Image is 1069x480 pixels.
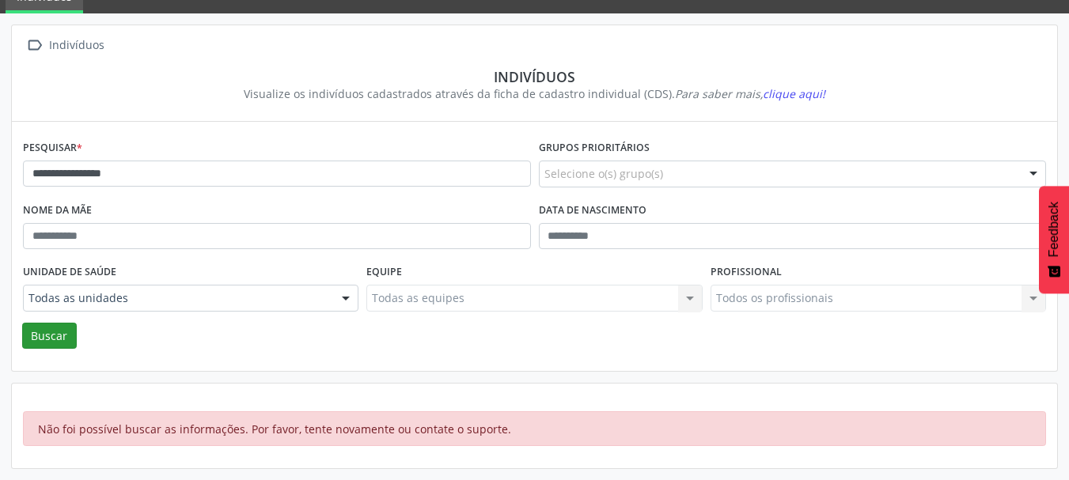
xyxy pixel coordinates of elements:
label: Nome da mãe [23,198,92,223]
div: Não foi possível buscar as informações. Por favor, tente novamente ou contate o suporte. [23,411,1046,446]
label: Equipe [366,260,402,285]
button: Feedback - Mostrar pesquisa [1039,186,1069,293]
a:  Indivíduos [23,34,107,57]
span: Todas as unidades [28,290,326,306]
label: Grupos prioritários [539,136,650,161]
label: Unidade de saúde [23,260,116,285]
div: Indivíduos [34,68,1035,85]
label: Data de nascimento [539,198,646,223]
span: Feedback [1047,202,1061,257]
i:  [23,34,46,57]
label: Pesquisar [23,136,82,161]
div: Indivíduos [46,34,107,57]
i: Para saber mais, [675,86,825,101]
button: Buscar [22,323,77,350]
span: clique aqui! [763,86,825,101]
span: Selecione o(s) grupo(s) [544,165,663,182]
label: Profissional [711,260,782,285]
div: Visualize os indivíduos cadastrados através da ficha de cadastro individual (CDS). [34,85,1035,102]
